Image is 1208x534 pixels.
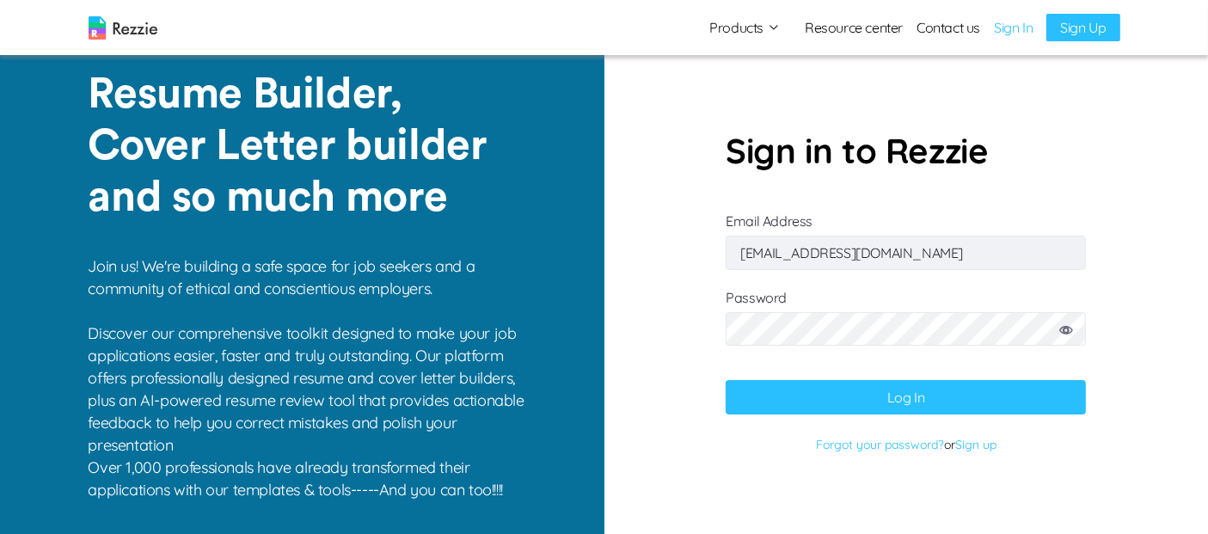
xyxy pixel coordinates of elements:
[726,380,1086,414] button: Log In
[709,17,781,38] button: Products
[89,69,518,224] p: Resume Builder, Cover Letter builder and so much more
[1046,14,1119,41] a: Sign Up
[726,312,1086,347] input: Password
[955,437,996,452] a: Sign up
[726,432,1086,457] p: or
[816,437,944,452] a: Forgot your password?
[805,17,903,38] a: Resource center
[726,212,1086,261] label: Email Address
[726,289,1086,364] label: Password
[89,255,537,457] p: Join us! We're building a safe space for job seekers and a community of ethical and conscientious...
[726,125,1086,176] p: Sign in to Rezzie
[89,457,537,501] p: Over 1,000 professionals have already transformed their applications with our templates & tools--...
[994,17,1033,38] a: Sign In
[917,17,980,38] a: Contact us
[89,16,157,40] img: logo
[726,236,1086,270] input: Email Address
